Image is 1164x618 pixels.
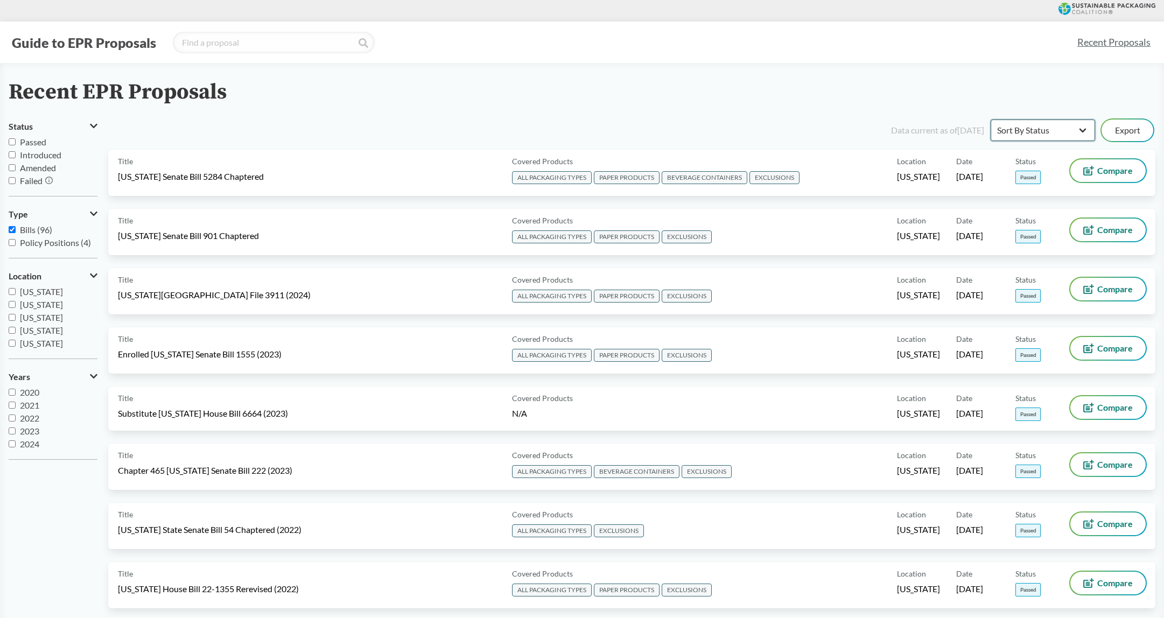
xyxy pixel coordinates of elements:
span: ALL PACKAGING TYPES [512,349,592,362]
input: [US_STATE] [9,327,16,334]
input: Passed [9,138,16,145]
input: [US_STATE] [9,340,16,347]
input: 2024 [9,440,16,447]
span: ALL PACKAGING TYPES [512,465,592,478]
span: Years [9,372,30,382]
span: [US_STATE] Senate Bill 901 Chaptered [118,230,259,242]
span: Passed [20,137,46,147]
span: Location [897,274,926,285]
span: ALL PACKAGING TYPES [512,524,592,537]
span: [US_STATE] [897,230,940,242]
span: Bills (96) [20,224,52,235]
span: Location [897,568,926,579]
span: ALL PACKAGING TYPES [512,290,592,303]
span: Title [118,392,133,404]
span: Policy Positions (4) [20,237,91,248]
span: PAPER PRODUCTS [594,290,660,303]
button: Compare [1070,572,1146,594]
span: [US_STATE] [897,348,940,360]
span: Date [956,274,972,285]
span: BEVERAGE CONTAINERS [594,465,679,478]
span: [US_STATE] [897,171,940,182]
span: Title [118,156,133,167]
button: Guide to EPR Proposals [9,34,159,51]
button: Compare [1070,453,1146,476]
span: Title [118,450,133,461]
span: Covered Products [512,274,573,285]
button: Years [9,368,97,386]
input: Bills (96) [9,226,16,233]
span: N/A [512,408,527,418]
button: Compare [1070,278,1146,300]
span: Date [956,392,972,404]
span: Compare [1097,519,1133,528]
span: Status [1015,392,1036,404]
span: [US_STATE] [20,286,63,297]
span: Passed [1015,230,1041,243]
span: 2021 [20,400,39,410]
span: Title [118,333,133,345]
span: Passed [1015,289,1041,303]
span: [DATE] [956,348,983,360]
h2: Recent EPR Proposals [9,80,227,104]
span: Location [897,156,926,167]
input: [US_STATE] [9,314,16,321]
div: Data current as of [DATE] [891,124,984,137]
span: Covered Products [512,509,573,520]
input: 2021 [9,402,16,409]
span: [DATE] [956,289,983,301]
span: Passed [1015,583,1041,596]
span: Date [956,509,972,520]
span: 2023 [20,426,39,436]
span: [US_STATE] [20,325,63,335]
input: 2022 [9,415,16,422]
span: EXCLUSIONS [662,349,712,362]
button: Compare [1070,512,1146,535]
span: [US_STATE] [897,408,940,419]
span: Enrolled [US_STATE] Senate Bill 1555 (2023) [118,348,282,360]
span: [DATE] [956,408,983,419]
span: Passed [1015,171,1041,184]
span: [DATE] [956,524,983,536]
span: BEVERAGE CONTAINERS [662,171,747,184]
span: EXCLUSIONS [749,171,800,184]
input: Find a proposal [173,32,375,53]
span: Status [1015,274,1036,285]
span: [US_STATE] [897,289,940,301]
span: [US_STATE] House Bill 22-1355 Rerevised (2022) [118,583,299,595]
span: Title [118,568,133,579]
input: [US_STATE] [9,288,16,295]
span: Status [1015,333,1036,345]
span: Date [956,156,972,167]
span: Location [897,509,926,520]
span: Date [956,568,972,579]
span: [DATE] [956,171,983,182]
input: 2023 [9,427,16,434]
span: [US_STATE][GEOGRAPHIC_DATA] File 3911 (2024) [118,289,311,301]
span: Status [1015,568,1036,579]
span: Location [897,450,926,461]
span: EXCLUSIONS [662,584,712,596]
span: Covered Products [512,568,573,579]
span: Covered Products [512,333,573,345]
span: ALL PACKAGING TYPES [512,171,592,184]
span: Status [1015,509,1036,520]
span: Passed [1015,408,1041,421]
button: Type [9,205,97,223]
span: EXCLUSIONS [662,230,712,243]
span: Status [1015,215,1036,226]
span: Title [118,274,133,285]
span: Compare [1097,579,1133,587]
span: Date [956,450,972,461]
span: Status [1015,450,1036,461]
span: EXCLUSIONS [662,290,712,303]
input: Amended [9,164,16,171]
span: 2022 [20,413,39,423]
span: Introduced [20,150,61,160]
span: Date [956,215,972,226]
span: Compare [1097,344,1133,353]
input: 2020 [9,389,16,396]
span: Date [956,333,972,345]
span: Title [118,509,133,520]
a: Recent Proposals [1072,30,1155,54]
